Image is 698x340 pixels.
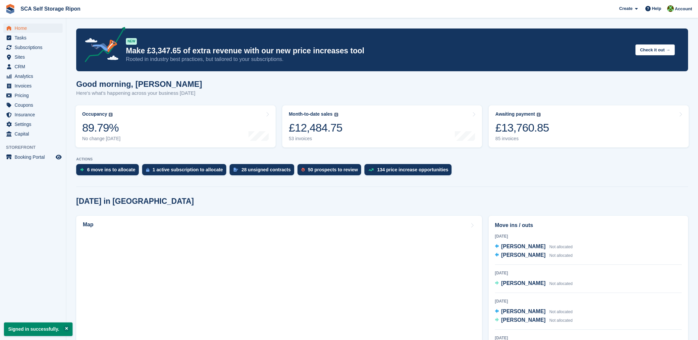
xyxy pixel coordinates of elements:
img: prospect-51fa495bee0391a8d652442698ab0144808aea92771e9ea1ae160a38d050c398.svg [301,168,305,172]
span: Account [675,6,692,12]
a: menu [3,91,63,100]
div: Awaiting payment [495,111,535,117]
a: Month-to-date sales £12,484.75 53 invoices [282,105,482,147]
a: menu [3,152,63,162]
a: 1 active subscription to allocate [142,164,230,179]
h2: Map [83,222,93,228]
p: Rooted in industry best practices, but tailored to your subscriptions. [126,56,630,63]
span: [PERSON_NAME] [501,280,546,286]
a: 134 price increase opportunities [364,164,455,179]
img: icon-info-grey-7440780725fd019a000dd9b08b2336e03edf1995a4989e88bcd33f0948082b44.svg [537,113,541,117]
a: menu [3,72,63,81]
div: 89.79% [82,121,121,135]
span: Capital [15,129,54,139]
span: Coupons [15,100,54,110]
h2: Move ins / outs [495,221,682,229]
a: 50 prospects to review [297,164,365,179]
div: 53 invoices [289,136,343,142]
span: Not allocated [549,310,572,314]
a: [PERSON_NAME] Not allocated [495,279,573,288]
img: move_ins_to_allocate_icon-fdf77a2bb77ea45bf5b3d319d69a93e2d87916cf1d5bf7949dd705db3b84f3ca.svg [80,168,84,172]
span: Help [652,5,661,12]
a: 28 unsigned contracts [230,164,297,179]
a: menu [3,43,63,52]
span: Not allocated [549,281,572,286]
a: [PERSON_NAME] Not allocated [495,251,573,260]
div: 1 active subscription to allocate [153,167,223,172]
span: [PERSON_NAME] [501,252,546,258]
span: Insurance [15,110,54,119]
a: Awaiting payment £13,760.85 85 invoices [489,105,689,147]
a: Occupancy 89.79% No change [DATE] [76,105,276,147]
img: icon-info-grey-7440780725fd019a000dd9b08b2336e03edf1995a4989e88bcd33f0948082b44.svg [334,113,338,117]
div: £13,760.85 [495,121,549,135]
a: [PERSON_NAME] Not allocated [495,243,573,251]
span: Not allocated [549,253,572,258]
span: [PERSON_NAME] [501,309,546,314]
div: [DATE] [495,233,682,239]
div: [DATE] [495,270,682,276]
a: menu [3,62,63,71]
span: Home [15,24,54,33]
a: menu [3,52,63,62]
div: [DATE] [495,298,682,304]
p: ACTIONS [76,157,688,161]
a: menu [3,110,63,119]
h2: [DATE] in [GEOGRAPHIC_DATA] [76,197,194,206]
span: Settings [15,120,54,129]
span: Invoices [15,81,54,90]
a: menu [3,24,63,33]
a: menu [3,120,63,129]
div: 28 unsigned contracts [242,167,291,172]
img: price_increase_opportunities-93ffe204e8149a01c8c9dc8f82e8f89637d9d84a8eef4429ea346261dce0b2c0.svg [368,168,374,171]
div: 50 prospects to review [308,167,358,172]
span: CRM [15,62,54,71]
a: menu [3,100,63,110]
span: Tasks [15,33,54,42]
button: Check it out → [635,44,675,55]
a: menu [3,129,63,139]
div: NEW [126,38,137,45]
a: SCA Self Storage Ripon [18,3,83,14]
span: Storefront [6,144,66,151]
span: Create [619,5,632,12]
a: Preview store [55,153,63,161]
a: [PERSON_NAME] Not allocated [495,308,573,316]
div: £12,484.75 [289,121,343,135]
a: 6 move ins to allocate [76,164,142,179]
p: Signed in successfully. [4,322,73,336]
div: 6 move ins to allocate [87,167,135,172]
span: Subscriptions [15,43,54,52]
img: price-adjustments-announcement-icon-8257ccfd72463d97f412b2fc003d46551f7dbcb40ab6d574587a9cd5c0d94... [79,27,126,65]
span: [PERSON_NAME] [501,244,546,249]
div: Occupancy [82,111,107,117]
div: 134 price increase opportunities [377,167,448,172]
p: Make £3,347.65 of extra revenue with our new price increases tool [126,46,630,56]
span: Booking Portal [15,152,54,162]
span: Not allocated [549,318,572,323]
span: Not allocated [549,245,572,249]
div: No change [DATE] [82,136,121,142]
img: active_subscription_to_allocate_icon-d502201f5373d7db506a760aba3b589e785aa758c864c3986d89f69b8ff3... [146,168,149,172]
img: stora-icon-8386f47178a22dfd0bd8f6a31ec36ba5ce8667c1dd55bd0f319d3a0aa187defe.svg [5,4,15,14]
span: [PERSON_NAME] [501,317,546,323]
img: Kelly Neesham [667,5,674,12]
div: Month-to-date sales [289,111,333,117]
a: menu [3,81,63,90]
a: [PERSON_NAME] Not allocated [495,316,573,325]
p: Here's what's happening across your business [DATE] [76,89,202,97]
span: Sites [15,52,54,62]
img: icon-info-grey-7440780725fd019a000dd9b08b2336e03edf1995a4989e88bcd33f0948082b44.svg [109,113,113,117]
a: menu [3,33,63,42]
span: Pricing [15,91,54,100]
img: contract_signature_icon-13c848040528278c33f63329250d36e43548de30e8caae1d1a13099fd9432cc5.svg [234,168,238,172]
div: 85 invoices [495,136,549,142]
h1: Good morning, [PERSON_NAME] [76,80,202,88]
span: Analytics [15,72,54,81]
